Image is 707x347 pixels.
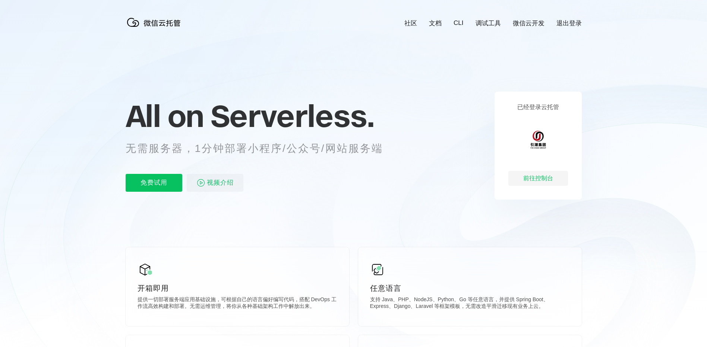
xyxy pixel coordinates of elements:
div: 前往控制台 [508,171,568,186]
span: Serverless. [211,97,374,134]
a: 微信云托管 [126,25,185,31]
a: 调试工具 [476,19,501,28]
p: 已经登录云托管 [517,104,559,111]
p: 免费试用 [126,174,182,192]
span: All on [126,97,203,134]
p: 提供一切部署服务端应用基础设施，可根据自己的语言偏好编写代码，搭配 DevOps 工作流高效构建和部署。无需运维管理，将你从各种基础架构工作中解放出来。 [138,296,337,311]
a: CLI [454,19,463,27]
p: 无需服务器，1分钟部署小程序/公众号/网站服务端 [126,141,397,156]
p: 开箱即用 [138,283,337,293]
p: 任意语言 [370,283,570,293]
span: 视频介绍 [207,174,234,192]
a: 微信云开发 [513,19,545,28]
a: 社区 [404,19,417,28]
p: 支持 Java、PHP、NodeJS、Python、Go 等任意语言，并提供 Spring Boot、Express、Django、Laravel 等框架模板，无需改造平滑迁移现有业务上云。 [370,296,570,311]
a: 文档 [429,19,442,28]
a: 退出登录 [556,19,582,28]
img: 微信云托管 [126,15,185,30]
img: video_play.svg [196,178,205,187]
